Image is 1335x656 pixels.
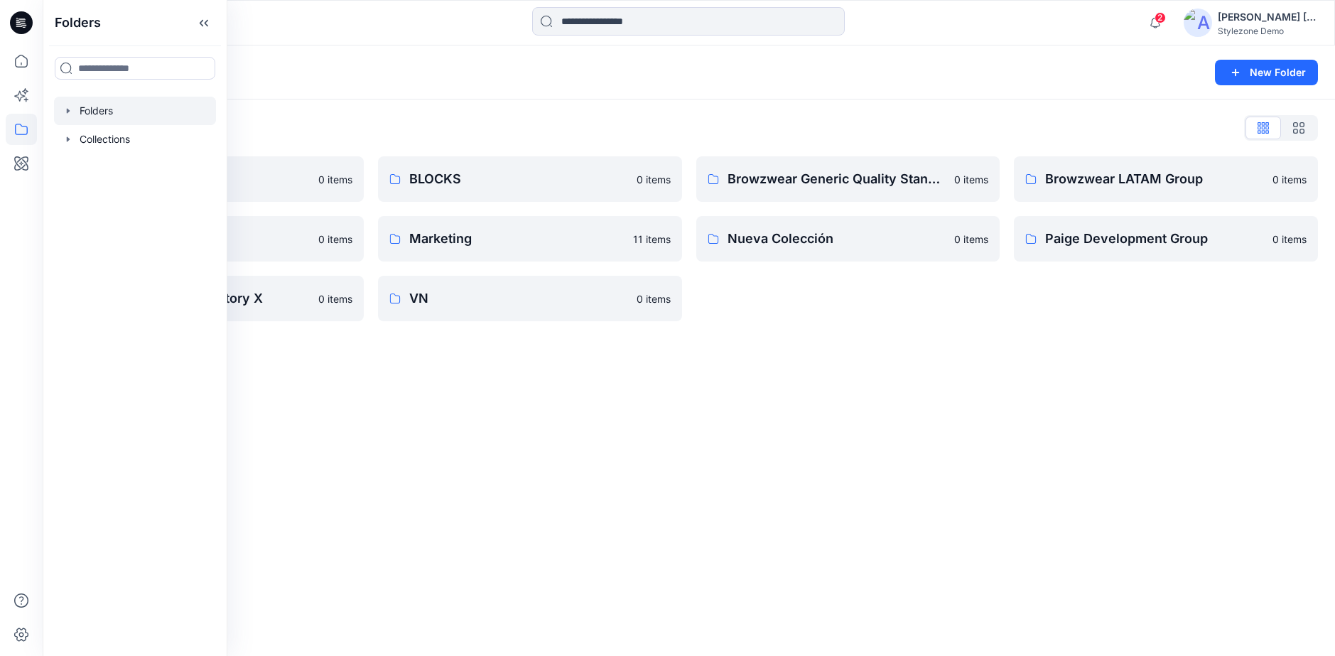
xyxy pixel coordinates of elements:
p: 0 items [318,172,352,187]
p: 0 items [318,232,352,247]
p: 0 items [954,232,988,247]
p: Browzwear Generic Quality Standards [728,169,946,189]
p: 0 items [318,291,352,306]
a: Marketing11 items [378,216,682,262]
p: Browzwear LATAM Group [1045,169,1264,189]
p: Nueva Colección [728,229,946,249]
div: [PERSON_NAME] [PERSON_NAME] [1218,9,1317,26]
button: New Folder [1215,60,1318,85]
a: Paige Development Group0 items [1014,216,1318,262]
p: Paige Development Group [1045,229,1264,249]
p: VN [409,289,628,308]
a: Browzwear LATAM Group0 items [1014,156,1318,202]
p: 0 items [637,172,671,187]
p: 0 items [1272,172,1307,187]
a: Nueva Colección0 items [696,216,1000,262]
p: BLOCKS [409,169,628,189]
p: 0 items [637,291,671,306]
a: Browzwear Generic Quality Standards0 items [696,156,1000,202]
a: VN0 items [378,276,682,321]
p: Marketing [409,229,625,249]
p: 11 items [633,232,671,247]
p: 0 items [954,172,988,187]
div: Stylezone Demo [1218,26,1317,36]
p: 0 items [1272,232,1307,247]
a: BLOCKS0 items [378,156,682,202]
img: avatar [1184,9,1212,37]
span: 2 [1155,12,1166,23]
